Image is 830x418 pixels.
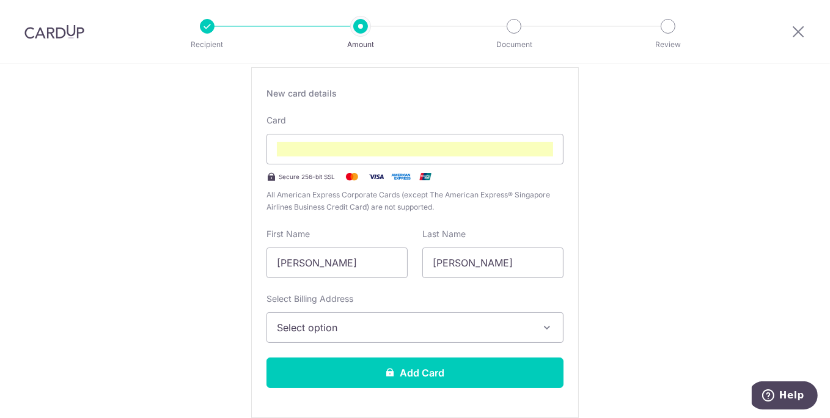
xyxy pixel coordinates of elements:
p: Recipient [162,38,252,51]
div: New card details [266,87,564,100]
img: Visa [364,169,389,184]
img: CardUp [24,24,84,39]
img: .alt.unionpay [413,169,438,184]
input: Cardholder First Name [266,248,408,278]
img: Mastercard [340,169,364,184]
button: Add Card [266,358,564,388]
p: Review [623,38,713,51]
label: First Name [266,228,310,240]
p: Amount [315,38,406,51]
label: Card [266,114,286,127]
button: Select option [266,312,564,343]
span: All American Express Corporate Cards (except The American Express® Singapore Airlines Business Cr... [266,189,564,213]
img: .alt.amex [389,169,413,184]
label: Select Billing Address [266,293,353,305]
p: Document [469,38,559,51]
label: Last Name [422,228,466,240]
input: Cardholder Last Name [422,248,564,278]
iframe: Secure card payment input frame [277,142,553,156]
span: Secure 256-bit SSL [279,172,335,182]
span: Select option [277,320,531,335]
iframe: Opens a widget where you can find more information [752,381,818,412]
